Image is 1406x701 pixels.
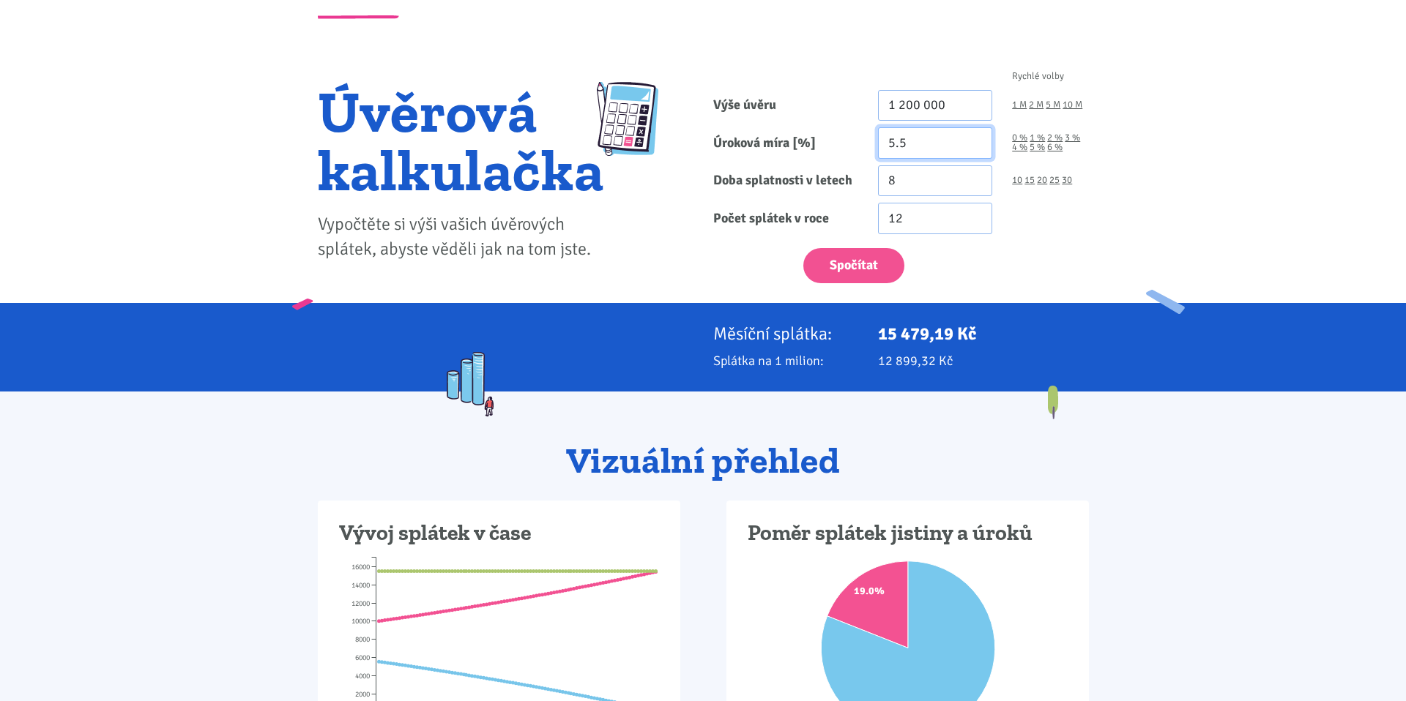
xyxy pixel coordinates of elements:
[1012,176,1022,185] a: 10
[351,599,369,608] tspan: 12000
[1012,143,1027,152] a: 4 %
[1047,143,1063,152] a: 6 %
[351,563,369,571] tspan: 16000
[713,323,858,344] p: Měsíční splátka:
[803,248,904,284] button: Spočítat
[703,165,868,197] label: Doba splatnosti v letech
[1024,176,1035,185] a: 15
[878,323,1089,344] p: 15 479,19 Kč
[703,203,868,234] label: Počet splátek v roce
[354,690,369,699] tspan: 2000
[1012,133,1027,143] a: 0 %
[1062,176,1072,185] a: 30
[318,441,1089,481] h2: Vizuální přehled
[1037,176,1047,185] a: 20
[748,520,1068,547] h3: Poměr splátek jistiny a úroků
[354,635,369,644] tspan: 8000
[318,82,604,199] h1: Úvěrová kalkulačka
[351,617,369,626] tspan: 10000
[1046,100,1060,110] a: 5 M
[351,581,369,590] tspan: 14000
[1012,72,1064,81] span: Rychlé volby
[1063,100,1082,110] a: 10 M
[318,212,604,262] p: Vypočtěte si výši vašich úvěrových splátek, abyste věděli jak na tom jste.
[878,350,1089,371] p: 12 899,32 Kč
[1030,143,1045,152] a: 5 %
[713,350,858,371] p: Splátka na 1 milion:
[1012,100,1027,110] a: 1 M
[1029,100,1044,110] a: 2 M
[1065,133,1080,143] a: 3 %
[354,672,369,681] tspan: 4000
[339,520,659,547] h3: Vývoj splátek v čase
[703,127,868,159] label: Úroková míra [%]
[703,90,868,121] label: Výše úvěru
[354,653,369,662] tspan: 6000
[1047,133,1063,143] a: 2 %
[1049,176,1060,185] a: 25
[1030,133,1045,143] a: 1 %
